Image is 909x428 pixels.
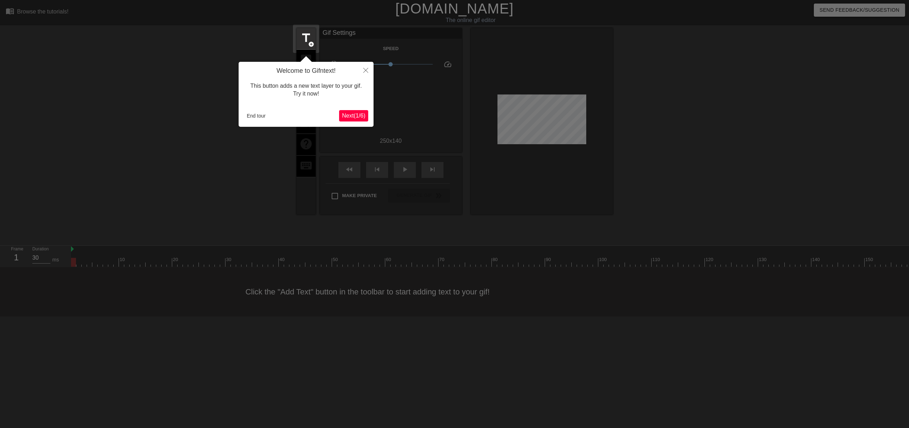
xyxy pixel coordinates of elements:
button: End tour [244,110,268,121]
div: This button adds a new text layer to your gif. Try it now! [244,75,368,105]
span: Next ( 1 / 6 ) [342,113,365,119]
button: Close [358,62,374,78]
h4: Welcome to Gifntext! [244,67,368,75]
button: Next [339,110,368,121]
